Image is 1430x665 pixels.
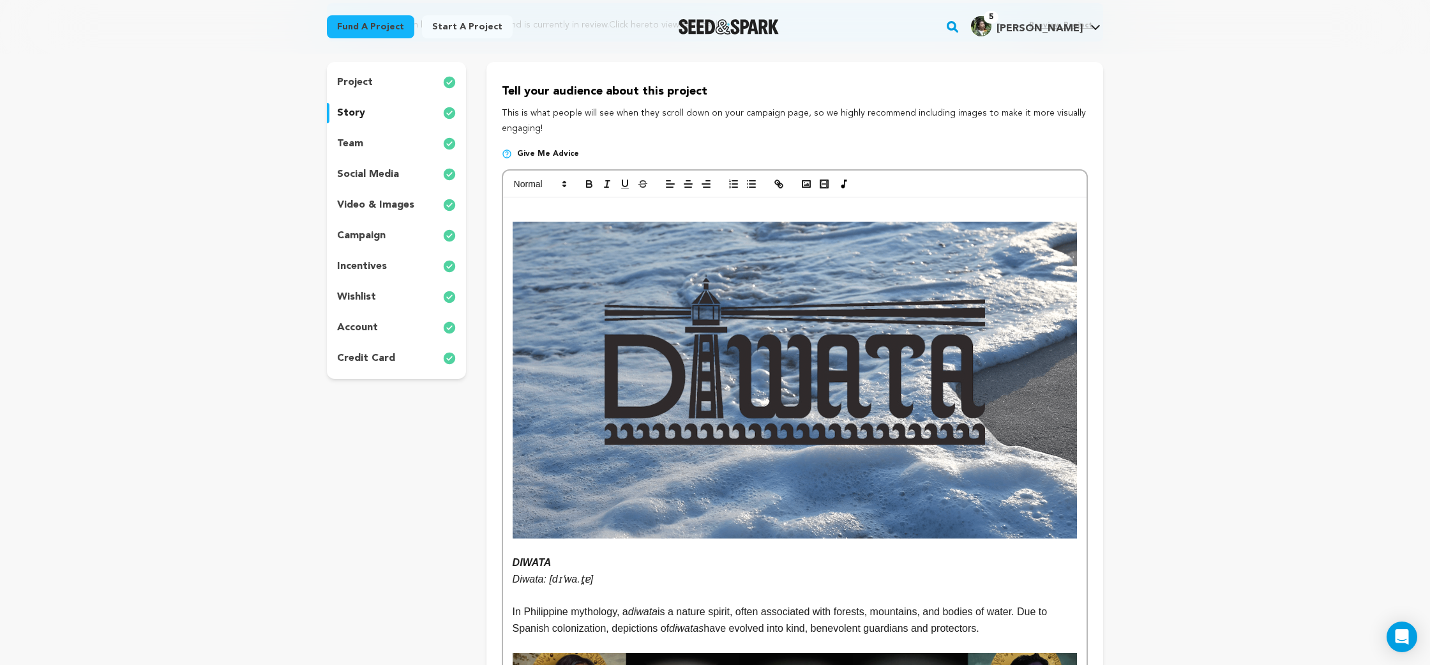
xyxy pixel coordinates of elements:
span: Shea F.'s Profile [968,13,1103,40]
div: Shea F.'s Profile [971,16,1083,36]
em: DIWATA [513,557,552,568]
span: In Philippine mythology, a [513,606,628,617]
img: help-circle.svg [502,149,512,159]
a: Seed&Spark Homepage [679,19,779,34]
button: incentives [327,256,466,277]
button: credit card [327,348,466,369]
span: Give me advice [517,149,579,159]
p: account [337,320,378,335]
img: check-circle-full.svg [443,197,456,213]
img: check-circle-full.svg [443,167,456,182]
em: Diwata: [dɪˈwa.t̪ɐ] [513,574,593,585]
img: 85a4436b0cd5ff68.jpg [971,16,991,36]
button: project [327,72,466,93]
img: check-circle-full.svg [443,75,456,90]
p: This is what people will see when they scroll down on your campaign page, so we highly recommend ... [502,106,1088,137]
a: Fund a project [327,15,414,38]
img: check-circle-full.svg [443,320,456,335]
p: project [337,75,373,90]
p: incentives [337,259,387,274]
a: Shea F.'s Profile [968,13,1103,36]
button: campaign [327,225,466,246]
img: check-circle-full.svg [443,105,456,121]
p: Tell your audience about this project [502,82,1088,101]
em: iwata [634,606,658,617]
p: is a nature spirit, often associated with forests, mountains, and bodies of water. Due to Spanish... [513,604,1077,636]
em: diwatas [669,623,704,634]
button: wishlist [327,287,466,307]
button: video & images [327,195,466,215]
img: Seed&Spark Logo Dark Mode [679,19,779,34]
p: social media [337,167,399,182]
img: check-circle-full.svg [443,136,456,151]
p: credit card [337,351,395,366]
p: campaign [337,228,386,243]
button: story [327,103,466,123]
button: account [327,317,466,338]
p: video & images [337,197,414,213]
button: social media [327,164,466,185]
em: d [628,606,634,617]
span: [PERSON_NAME] [997,24,1083,34]
p: wishlist [337,289,376,305]
img: check-circle-full.svg [443,259,456,274]
img: check-circle-full.svg [443,289,456,305]
p: story [337,105,365,121]
img: 1758143051-Screenshot%202025-09-17%20at%201.58.18%E2%80%AFPM-min.png [513,222,1077,539]
a: Start a project [422,15,513,38]
img: check-circle-full.svg [443,351,456,366]
button: team [327,134,466,154]
p: team [337,136,363,151]
div: Open Intercom Messenger [1387,622,1417,652]
span: 5 [984,11,998,24]
img: check-circle-full.svg [443,228,456,243]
